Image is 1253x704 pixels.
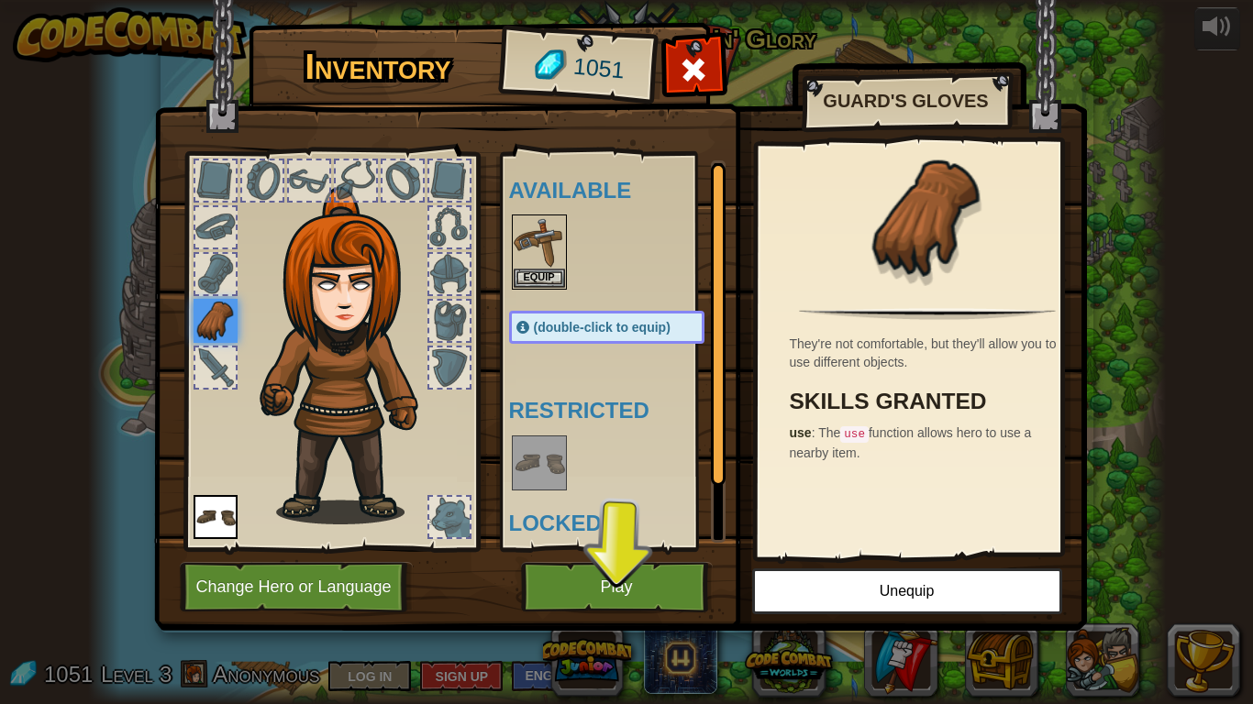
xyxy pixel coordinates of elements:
span: 1051 [571,50,626,87]
button: Play [521,562,713,612]
img: portrait.png [514,437,565,489]
div: They're not comfortable, but they'll allow you to use different objects. [790,335,1074,371]
span: (double-click to equip) [534,320,671,335]
h4: Restricted [509,399,741,423]
span: : [812,425,819,440]
h1: Inventory [261,49,495,87]
code: use [840,426,869,443]
strong: use [790,425,812,440]
button: Equip [514,269,565,288]
span: The function allows hero to use a nearby item. [790,425,1032,460]
h3: Skills Granted [790,390,1074,414]
img: hair_f2.png [253,187,450,524]
h2: Guard's Gloves [820,91,992,111]
img: hr.png [799,308,1056,320]
button: Unequip [752,568,1062,614]
img: portrait.png [194,299,238,343]
button: Change Hero or Language [180,562,413,612]
img: portrait.png [514,216,565,268]
img: portrait.png [868,158,987,277]
img: portrait.png [194,495,238,539]
h4: Available [509,179,741,203]
h4: Locked [509,511,741,535]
